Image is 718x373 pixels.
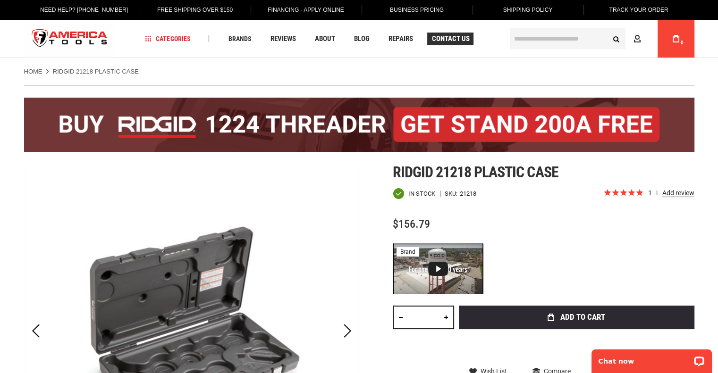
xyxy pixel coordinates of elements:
span: Rated 5.0 out of 5 stars 1 reviews [603,188,694,199]
a: Brands [224,33,255,45]
a: Categories [141,33,194,45]
a: Reviews [266,33,300,45]
span: $156.79 [393,217,430,231]
a: store logo [24,21,116,57]
span: 0 [681,40,684,45]
a: About [310,33,339,45]
span: Ridgid 21218 plastic case [393,163,558,181]
a: Blog [349,33,373,45]
a: 0 [667,20,685,58]
span: 1 reviews [648,189,694,197]
iframe: LiveChat chat widget [585,343,718,373]
span: Add to Cart [560,313,605,321]
span: About [314,35,335,42]
span: Shipping Policy [503,7,553,13]
div: Availability [393,188,435,199]
a: Home [24,67,42,76]
span: Reviews [270,35,296,42]
a: Repairs [384,33,417,45]
span: Categories [145,35,190,42]
button: Add to Cart [459,306,694,329]
img: America Tools [24,21,116,57]
img: BOGO: Buy the RIDGID® 1224 Threader (26092), get the 92467 200A Stand FREE! [24,98,694,152]
div: 21218 [460,191,476,197]
span: Blog [354,35,369,42]
span: Repairs [388,35,413,42]
button: Search [608,30,625,48]
iframe: Secure express checkout frame [457,332,696,359]
a: Contact Us [427,33,473,45]
strong: RIDGID 21218 PLASTIC CASE [53,68,139,75]
strong: SKU [445,191,460,197]
span: Contact Us [431,35,469,42]
span: In stock [408,191,435,197]
span: Brands [228,35,251,42]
